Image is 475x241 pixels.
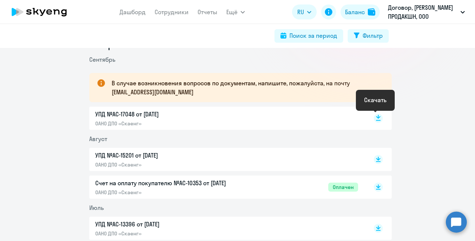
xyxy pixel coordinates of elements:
[95,230,252,237] p: ОАНО ДПО «Скаенг»
[289,31,337,40] div: Поиск за период
[226,7,237,16] span: Ещё
[119,8,146,16] a: Дашборд
[341,4,380,19] button: Балансbalance
[89,56,115,63] span: Сентябрь
[95,151,358,168] a: УПД №AC-15201 от [DATE]ОАНО ДПО «Скаенг»
[297,7,304,16] span: RU
[95,179,252,187] p: Счет на оплату покупателю №AC-10353 от [DATE]
[112,79,378,97] p: В случае возникновения вопросов по документам, напишите, пожалуйста, на почту [EMAIL_ADDRESS][DOM...
[95,120,252,127] p: ОАНО ДПО «Скаенг»
[388,3,457,21] p: Договор, [PERSON_NAME] ПРОДАКШН, ООО
[95,110,358,127] a: УПД №AC-17048 от [DATE]ОАНО ДПО «Скаенг»
[155,8,189,16] a: Сотрудники
[95,151,252,160] p: УПД №AC-15201 от [DATE]
[328,183,358,192] span: Оплачен
[95,220,358,237] a: УПД №AC-13396 от [DATE]ОАНО ДПО «Скаенг»
[363,31,383,40] div: Фильтр
[368,8,375,16] img: balance
[226,4,245,19] button: Ещё
[89,204,104,211] span: Июль
[89,135,107,143] span: Август
[95,220,252,229] p: УПД №AC-13396 от [DATE]
[95,189,252,196] p: ОАНО ДПО «Скаенг»
[364,95,386,104] div: Скачать
[292,4,317,19] button: RU
[95,179,358,196] a: Счет на оплату покупателю №AC-10353 от [DATE]ОАНО ДПО «Скаенг»Оплачен
[198,8,217,16] a: Отчеты
[345,7,365,16] div: Баланс
[384,3,469,21] button: Договор, [PERSON_NAME] ПРОДАКШН, ООО
[95,161,252,168] p: ОАНО ДПО «Скаенг»
[348,29,389,43] button: Фильтр
[95,110,252,119] p: УПД №AC-17048 от [DATE]
[274,29,343,43] button: Поиск за период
